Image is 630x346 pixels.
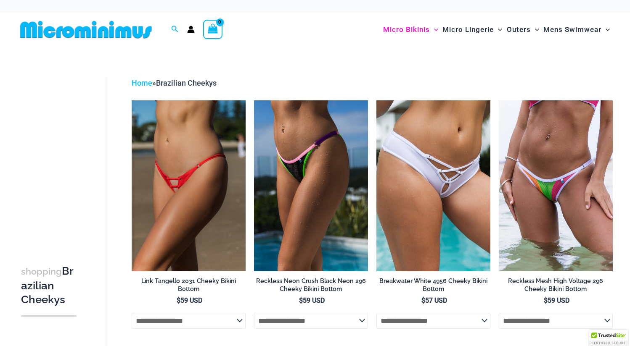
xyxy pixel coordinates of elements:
span: $ [299,296,303,304]
span: Menu Toggle [430,19,438,40]
bdi: 59 USD [544,296,569,304]
a: Search icon link [171,24,179,35]
a: Reckless Neon Crush Black Neon 296 Cheeky Bikini Bottom [254,277,368,296]
span: Menu Toggle [494,19,502,40]
a: View Shopping Cart, empty [203,20,222,39]
span: Menu Toggle [531,19,539,40]
a: Link Tangello 2031 Cheeky 01Link Tangello 2031 Cheeky 02Link Tangello 2031 Cheeky 02 [132,100,246,271]
span: shopping [21,266,62,277]
a: Reckless Neon Crush Black Neon 296 Cheeky 02Reckless Neon Crush Black Neon 296 Cheeky 01Reckless ... [254,100,368,271]
a: Reckless Mesh High Voltage 296 Cheeky 01Reckless Mesh High Voltage 3480 Crop Top 296 Cheeky 04Rec... [499,100,613,271]
h2: Reckless Mesh High Voltage 296 Cheeky Bikini Bottom [499,277,613,293]
a: Link Tangello 2031 Cheeky Bikini Bottom [132,277,246,296]
span: Brazilian Cheekys [156,79,217,87]
img: Reckless Neon Crush Black Neon 296 Cheeky 02 [254,100,368,271]
div: TrustedSite Certified [589,330,628,346]
img: Reckless Mesh High Voltage 296 Cheeky 01 [499,100,613,271]
a: Home [132,79,152,87]
nav: Site Navigation [380,16,613,44]
bdi: 59 USD [299,296,325,304]
span: Menu Toggle [601,19,610,40]
a: Breakwater White 4956 Cheeky Bikini Bottom [376,277,490,296]
span: $ [177,296,180,304]
span: » [132,79,217,87]
a: Account icon link [187,26,195,33]
h2: Breakwater White 4956 Cheeky Bikini Bottom [376,277,490,293]
a: Mens SwimwearMenu ToggleMenu Toggle [541,17,612,42]
h3: Brazilian Cheekys [21,264,77,307]
img: Breakwater White 4956 Shorts 01 [376,100,490,271]
a: Micro BikinisMenu ToggleMenu Toggle [381,17,440,42]
bdi: 59 USD [177,296,202,304]
a: Breakwater White 4956 Shorts 01Breakwater White 341 Top 4956 Shorts 04Breakwater White 341 Top 49... [376,100,490,271]
img: MM SHOP LOGO FLAT [17,20,155,39]
a: OutersMenu ToggleMenu Toggle [505,17,541,42]
iframe: TrustedSite Certified [21,70,97,238]
span: $ [544,296,548,304]
span: Mens Swimwear [543,19,601,40]
span: Micro Lingerie [442,19,494,40]
a: Reckless Mesh High Voltage 296 Cheeky Bikini Bottom [499,277,613,296]
h2: Link Tangello 2031 Cheeky Bikini Bottom [132,277,246,293]
span: $ [421,296,425,304]
span: Outers [507,19,531,40]
span: Micro Bikinis [383,19,430,40]
img: Link Tangello 2031 Cheeky 01 [132,100,246,271]
h2: Reckless Neon Crush Black Neon 296 Cheeky Bikini Bottom [254,277,368,293]
a: Micro LingerieMenu ToggleMenu Toggle [440,17,504,42]
bdi: 57 USD [421,296,447,304]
